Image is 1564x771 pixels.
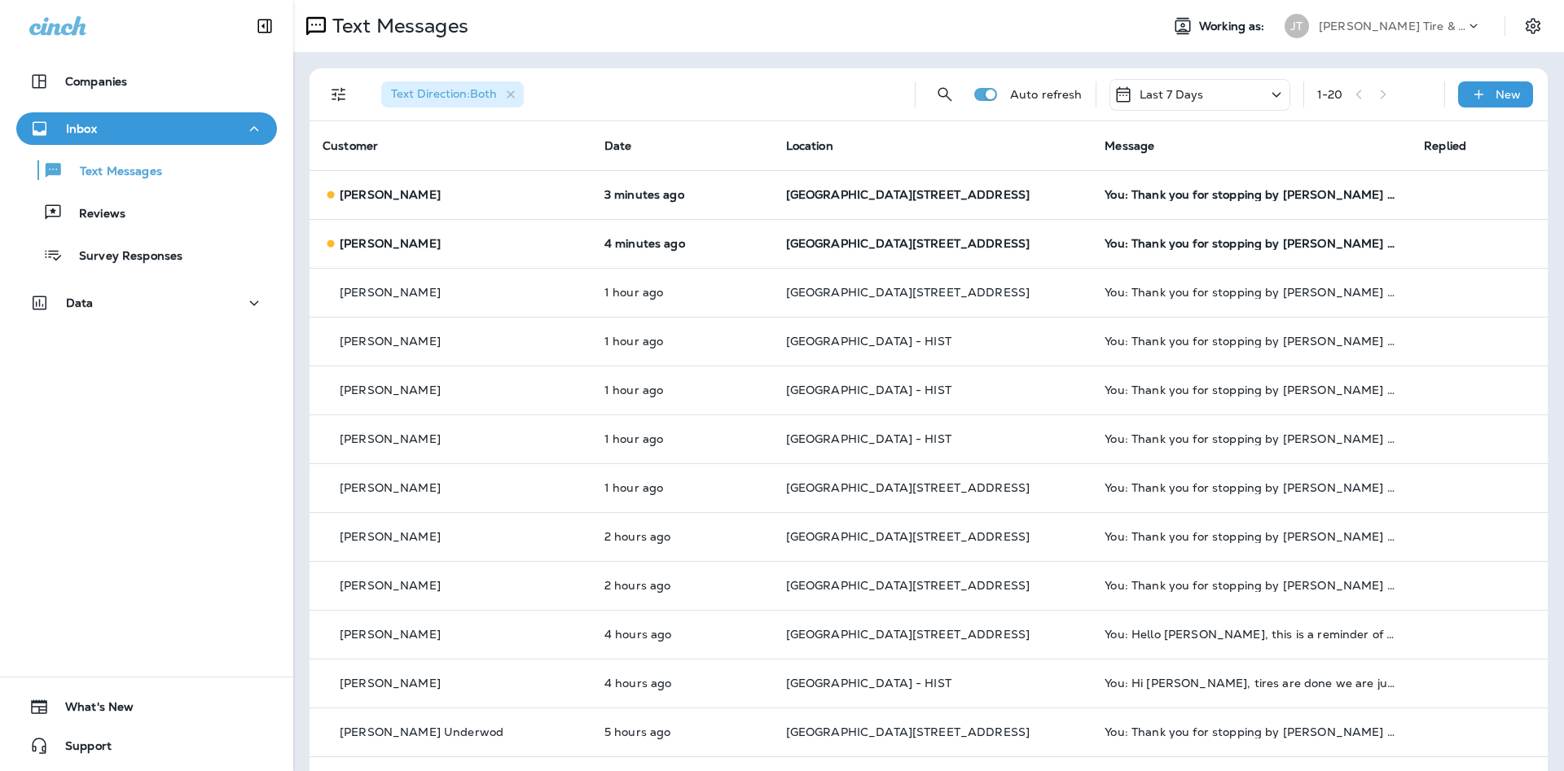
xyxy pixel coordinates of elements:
[16,690,277,723] button: What's New
[16,287,277,319] button: Data
[1424,138,1466,153] span: Replied
[16,112,277,145] button: Inbox
[340,628,441,641] p: [PERSON_NAME]
[1010,88,1083,101] p: Auto refresh
[65,75,127,88] p: Companies
[604,188,760,201] p: Aug 28, 2025 04:59 PM
[1105,725,1398,738] div: You: Thank you for stopping by Jensen Tire & Auto - South 144th Street. Please take 30 seconds to...
[786,529,1030,544] span: [GEOGRAPHIC_DATA][STREET_ADDRESS]
[340,335,441,348] p: [PERSON_NAME]
[1199,20,1268,33] span: Working as:
[66,122,97,135] p: Inbox
[1105,628,1398,641] div: You: Hello Terry, this is a reminder of your scheduled appointment set for 08/29/2025 1:00 PM at ...
[242,10,288,42] button: Collapse Sidebar
[786,676,951,690] span: [GEOGRAPHIC_DATA] - HIST
[604,677,760,690] p: Aug 28, 2025 12:16 PM
[391,86,497,101] span: Text Direction : Both
[326,14,468,38] p: Text Messages
[604,335,760,348] p: Aug 28, 2025 04:02 PM
[604,237,760,250] p: Aug 28, 2025 04:58 PM
[604,138,632,153] span: Date
[49,739,112,759] span: Support
[16,195,277,230] button: Reviews
[786,578,1030,593] span: [GEOGRAPHIC_DATA][STREET_ADDRESS]
[1105,432,1398,445] div: You: Thank you for stopping by Jensen Tire & Auto - South 144th Street. Please take 30 seconds to...
[604,383,760,396] p: Aug 28, 2025 04:00 PM
[381,81,524,107] div: Text Direction:Both
[340,725,503,738] p: [PERSON_NAME] Underwod
[604,530,760,543] p: Aug 28, 2025 03:00 PM
[1105,286,1398,299] div: You: Thank you for stopping by Jensen Tire & Auto - South 144th Street. Please take 30 seconds to...
[1105,383,1398,396] div: You: Thank you for stopping by Jensen Tire & Auto - South 144th Street. Please take 30 seconds to...
[49,700,134,720] span: What's New
[786,480,1030,495] span: [GEOGRAPHIC_DATA][STREET_ADDRESS]
[1105,188,1398,201] div: You: Thank you for stopping by Jensen Tire & Auto - Gretna. Please take 30 seconds to leave us a ...
[63,207,125,222] p: Reviews
[1105,579,1398,592] div: You: Thank you for stopping by Jensen Tire & Auto - South 144th Street. Please take 30 seconds to...
[340,579,441,592] p: [PERSON_NAME]
[786,383,951,397] span: [GEOGRAPHIC_DATA] - HIST
[16,65,277,98] button: Companies
[786,334,951,348] span: [GEOGRAPHIC_DATA] - HIST
[16,729,277,762] button: Support
[340,432,441,445] p: [PERSON_NAME]
[1105,530,1398,543] div: You: Thank you for stopping by Jensen Tire & Auto - South 144th Street. Please take 30 seconds to...
[323,138,378,153] span: Customer
[66,296,94,309] p: Data
[1317,88,1343,101] div: 1 - 20
[604,579,760,592] p: Aug 28, 2025 02:59 PM
[604,432,760,445] p: Aug 28, 2025 03:59 PM
[786,725,1030,739] span: [GEOGRAPHIC_DATA][STREET_ADDRESS]
[786,236,1030,251] span: [GEOGRAPHIC_DATA][STREET_ADDRESS]
[16,153,277,187] button: Text Messages
[1105,335,1398,348] div: You: Thank you for stopping by Jensen Tire & Auto - South 144th Street. Please take 30 seconds to...
[1140,88,1204,101] p: Last 7 Days
[64,164,162,180] p: Text Messages
[786,138,833,153] span: Location
[340,677,441,690] p: [PERSON_NAME]
[786,187,1030,202] span: [GEOGRAPHIC_DATA][STREET_ADDRESS]
[929,78,961,111] button: Search Messages
[1105,138,1154,153] span: Message
[340,188,441,201] p: [PERSON_NAME]
[340,286,441,299] p: [PERSON_NAME]
[1285,14,1309,38] div: JT
[1105,237,1398,250] div: You: Thank you for stopping by Jensen Tire & Auto - South 144th Street. Please take 30 seconds to...
[786,285,1030,300] span: [GEOGRAPHIC_DATA][STREET_ADDRESS]
[1518,11,1548,41] button: Settings
[63,249,182,265] p: Survey Responses
[1319,20,1465,33] p: [PERSON_NAME] Tire & Auto
[340,383,441,396] p: [PERSON_NAME]
[786,431,951,446] span: [GEOGRAPHIC_DATA] - HIST
[1105,677,1398,690] div: You: Hi Kaitlyn, tires are done we are just waiting on the alignment rack to do the alignment and...
[340,530,441,543] p: [PERSON_NAME]
[16,238,277,272] button: Survey Responses
[1105,481,1398,494] div: You: Thank you for stopping by Jensen Tire & Auto - South 144th Street. Please take 30 seconds to...
[340,481,441,494] p: [PERSON_NAME]
[1496,88,1521,101] p: New
[604,725,760,738] p: Aug 28, 2025 11:59 AM
[604,286,760,299] p: Aug 28, 2025 04:02 PM
[786,627,1030,642] span: [GEOGRAPHIC_DATA][STREET_ADDRESS]
[323,78,355,111] button: Filters
[604,628,760,641] p: Aug 28, 2025 12:54 PM
[604,481,760,494] p: Aug 28, 2025 03:59 PM
[340,237,441,250] p: [PERSON_NAME]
